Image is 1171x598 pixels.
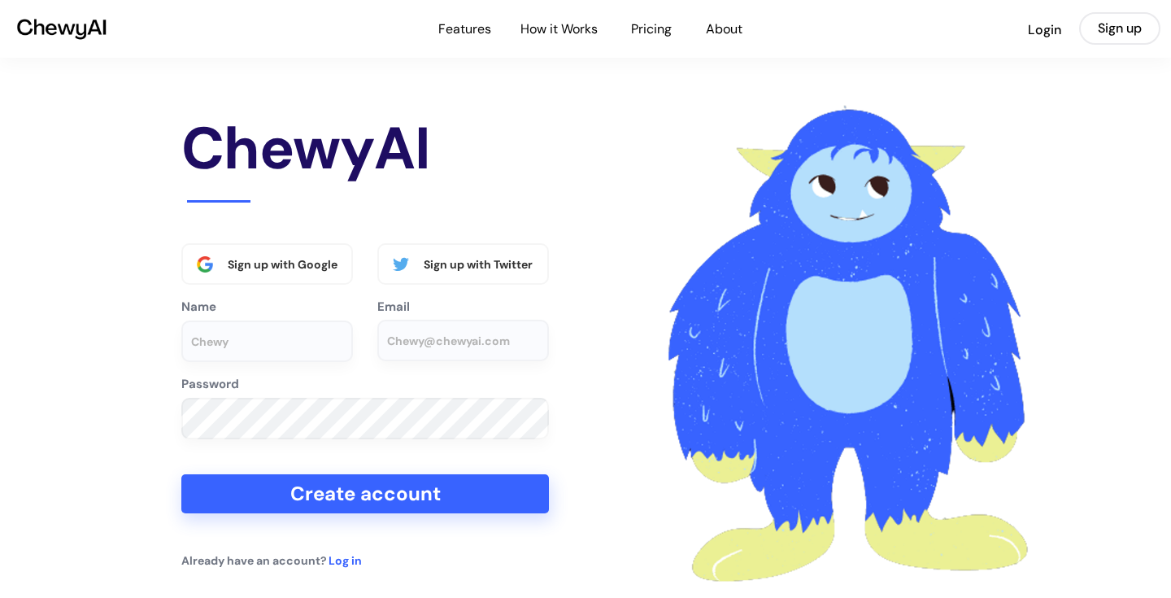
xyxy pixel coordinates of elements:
div: Name [181,301,245,313]
div: Pricing [631,19,676,40]
div: Features [438,19,501,40]
input: Chewy@chewyai.com [377,320,549,361]
button: Create account [181,474,549,513]
div: Password [181,378,245,391]
div: How it Works [520,19,603,40]
div: Sign up with Twitter [424,257,537,272]
div: Login [1028,21,1079,39]
input: Chewy [181,321,353,362]
div: ChewyAI [181,120,494,178]
div: About [706,19,745,40]
button: Sign up [1079,12,1160,45]
div: Already have an account? [181,555,329,566]
div: Sign up with Google [228,257,339,272]
div: Email [377,301,441,313]
div: Log in [329,555,370,566]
